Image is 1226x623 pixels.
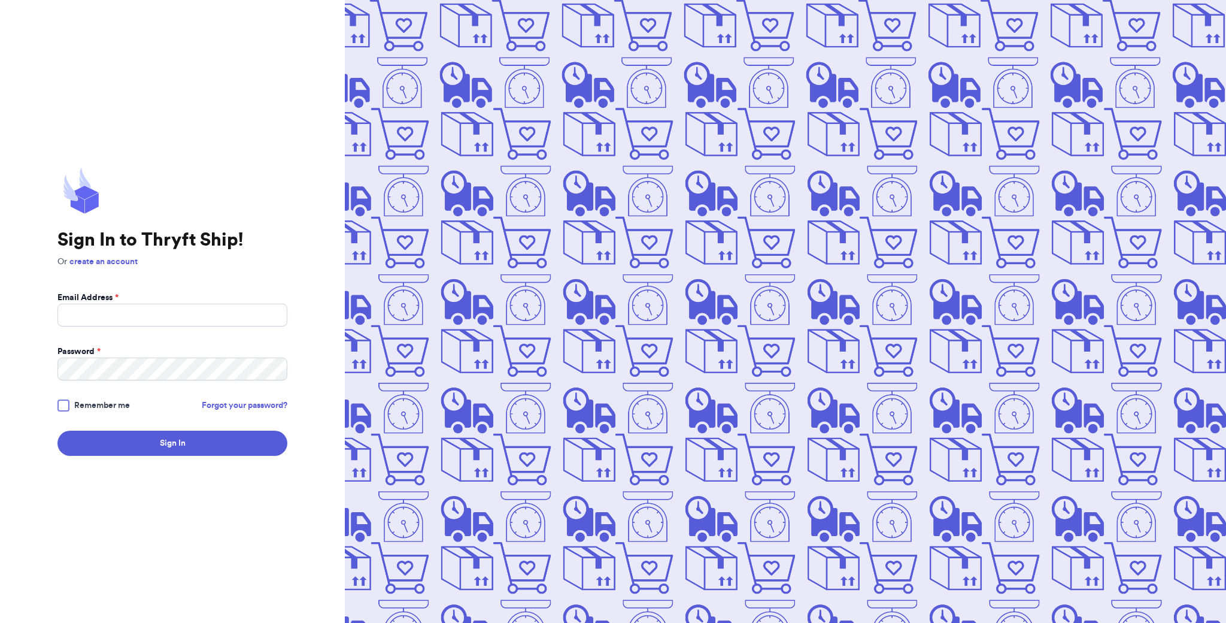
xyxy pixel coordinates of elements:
[74,400,130,412] span: Remember me
[69,258,138,266] a: create an account
[57,256,287,268] p: Or
[57,229,287,251] h1: Sign In to Thryft Ship!
[57,431,287,456] button: Sign In
[57,292,119,304] label: Email Address
[202,400,287,412] a: Forgot your password?
[57,346,101,358] label: Password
